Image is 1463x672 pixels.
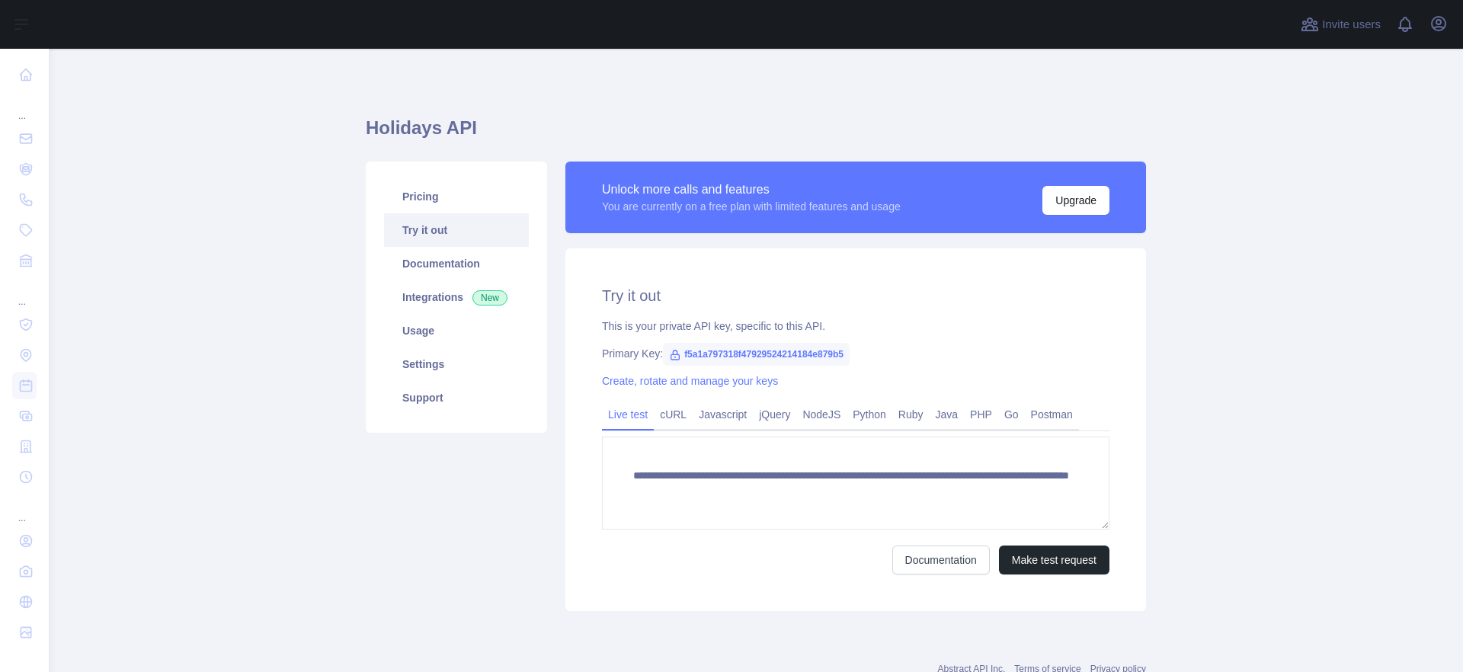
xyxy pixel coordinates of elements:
[12,277,37,308] div: ...
[998,402,1025,427] a: Go
[1298,12,1384,37] button: Invite users
[384,314,529,347] a: Usage
[964,402,998,427] a: PHP
[602,346,1109,361] div: Primary Key:
[930,402,965,427] a: Java
[602,181,901,199] div: Unlock more calls and features
[602,199,901,214] div: You are currently on a free plan with limited features and usage
[663,343,850,366] span: f5a1a797318f47929524214184e879b5
[847,402,892,427] a: Python
[472,290,507,306] span: New
[892,402,930,427] a: Ruby
[796,402,847,427] a: NodeJS
[602,318,1109,334] div: This is your private API key, specific to this API.
[12,91,37,122] div: ...
[1322,16,1381,34] span: Invite users
[693,402,753,427] a: Javascript
[1042,186,1109,215] button: Upgrade
[602,375,778,387] a: Create, rotate and manage your keys
[892,546,990,574] a: Documentation
[753,402,796,427] a: jQuery
[384,180,529,213] a: Pricing
[999,546,1109,574] button: Make test request
[1025,402,1079,427] a: Postman
[12,494,37,524] div: ...
[384,247,529,280] a: Documentation
[654,402,693,427] a: cURL
[384,347,529,381] a: Settings
[384,280,529,314] a: Integrations New
[602,402,654,427] a: Live test
[384,213,529,247] a: Try it out
[384,381,529,414] a: Support
[366,116,1146,152] h1: Holidays API
[602,285,1109,306] h2: Try it out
